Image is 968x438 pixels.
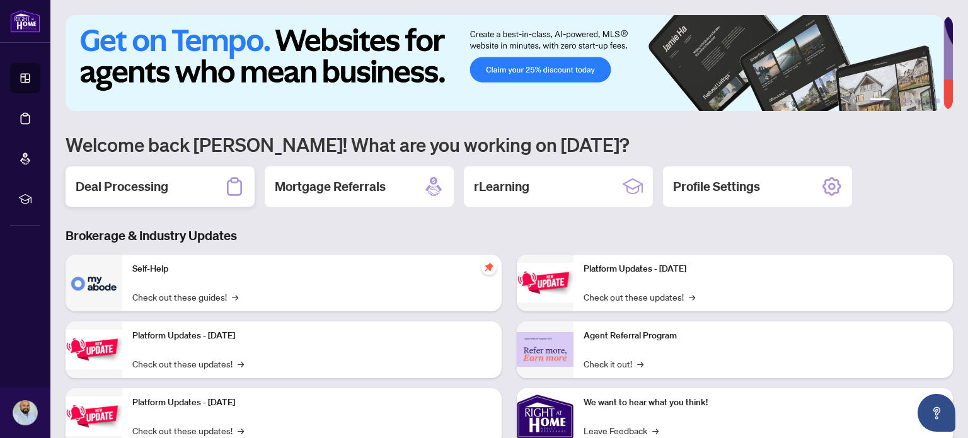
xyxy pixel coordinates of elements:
h2: Deal Processing [76,178,168,195]
a: Check out these updates!→ [132,424,244,437]
img: Slide 0 [66,15,943,111]
img: Self-Help [66,255,122,311]
a: Check out these guides!→ [132,290,238,304]
span: → [238,357,244,371]
span: → [232,290,238,304]
button: 1 [870,98,890,103]
p: Self-Help [132,262,492,276]
span: → [238,424,244,437]
img: Platform Updates - September 16, 2025 [66,330,122,369]
img: Platform Updates - July 21, 2025 [66,396,122,436]
h3: Brokerage & Industry Updates [66,227,953,245]
h2: Profile Settings [673,178,760,195]
a: Check it out!→ [584,357,643,371]
button: 3 [905,98,910,103]
p: We want to hear what you think! [584,396,943,410]
img: Profile Icon [13,401,37,425]
p: Platform Updates - [DATE] [584,262,943,276]
button: 5 [925,98,930,103]
img: logo [10,9,40,33]
a: Check out these updates!→ [132,357,244,371]
button: Open asap [918,394,955,432]
h2: Mortgage Referrals [275,178,386,195]
img: Platform Updates - June 23, 2025 [517,263,573,303]
button: 4 [915,98,920,103]
p: Agent Referral Program [584,329,943,343]
span: → [689,290,695,304]
p: Platform Updates - [DATE] [132,396,492,410]
a: Leave Feedback→ [584,424,659,437]
span: pushpin [481,260,497,275]
span: → [637,357,643,371]
button: 2 [895,98,900,103]
h2: rLearning [474,178,529,195]
p: Platform Updates - [DATE] [132,329,492,343]
h1: Welcome back [PERSON_NAME]! What are you working on [DATE]? [66,132,953,156]
img: Agent Referral Program [517,332,573,367]
button: 6 [935,98,940,103]
span: → [652,424,659,437]
a: Check out these updates!→ [584,290,695,304]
